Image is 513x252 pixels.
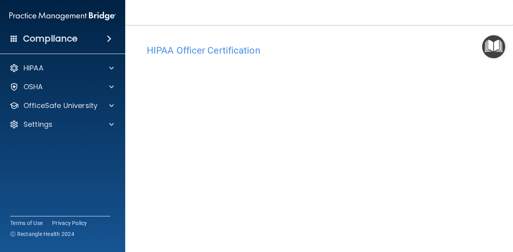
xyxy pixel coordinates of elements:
h4: Compliance [23,33,77,44]
button: Open Resource Center [482,35,505,58]
span: Ⓒ Rectangle Health 2024 [10,230,74,238]
p: OfficeSafe University [23,101,97,110]
iframe: Drift Widget Chat Controller [474,198,504,228]
p: HIPAA [23,63,43,73]
a: Privacy Policy [52,219,87,227]
a: OSHA [9,82,114,92]
a: Terms of Use [10,219,43,227]
p: OSHA [23,82,43,92]
img: PMB logo [9,8,116,24]
a: HIPAA [9,63,114,73]
p: Settings [23,120,52,129]
a: Settings [9,120,114,129]
a: OfficeSafe University [9,101,114,110]
h4: HIPAA Officer Certification [147,45,491,56]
